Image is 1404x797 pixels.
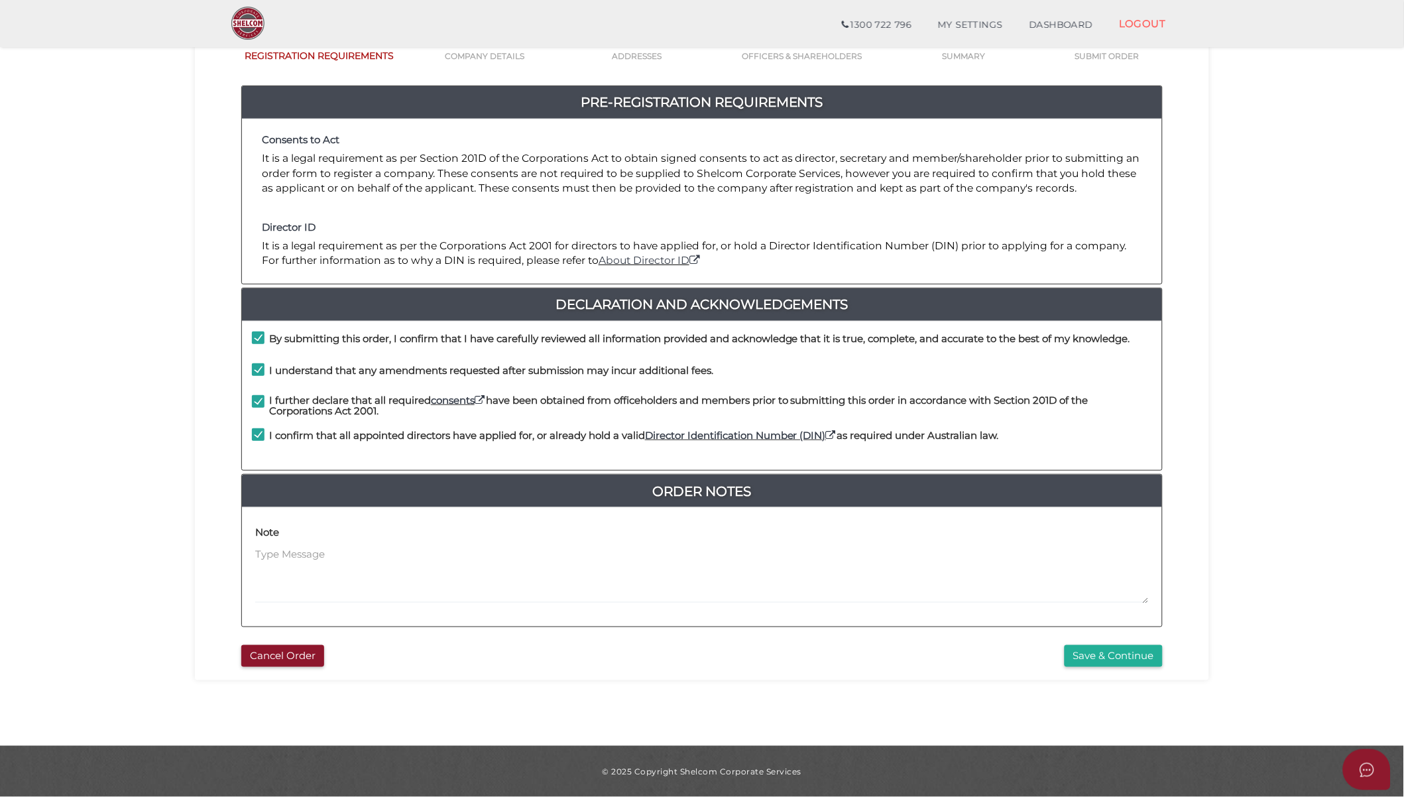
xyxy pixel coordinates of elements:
a: DASHBOARD [1016,12,1106,38]
h4: I confirm that all appointed directors have applied for, or already hold a valid as required unde... [269,430,999,442]
h4: Consents to Act [262,135,1142,146]
h4: I understand that any amendments requested after submission may incur additional fees. [269,365,713,377]
a: Order Notes [242,481,1162,502]
a: About Director ID [599,254,701,267]
a: LOGOUT [1106,10,1179,37]
h4: Note [255,527,279,538]
a: Pre-Registration Requirements [242,92,1162,113]
a: consents [431,394,486,406]
h4: By submitting this order, I confirm that I have carefully reviewed all information provided and a... [269,334,1130,345]
a: Declaration And Acknowledgements [242,294,1162,315]
button: Save & Continue [1065,645,1163,667]
a: Director Identification Number (DIN) [645,429,837,442]
button: Cancel Order [241,645,324,667]
h4: I further declare that all required have been obtained from officeholders and members prior to su... [269,395,1152,417]
a: MY SETTINGS [925,12,1016,38]
a: 1300 722 796 [829,12,925,38]
div: © 2025 Copyright Shelcom Corporate Services [205,766,1199,777]
h4: Director ID [262,222,1142,233]
p: It is a legal requirement as per Section 201D of the Corporations Act to obtain signed consents t... [262,151,1142,196]
p: It is a legal requirement as per the Corporations Act 2001 for directors to have applied for, or ... [262,239,1142,269]
button: Open asap [1343,749,1391,790]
